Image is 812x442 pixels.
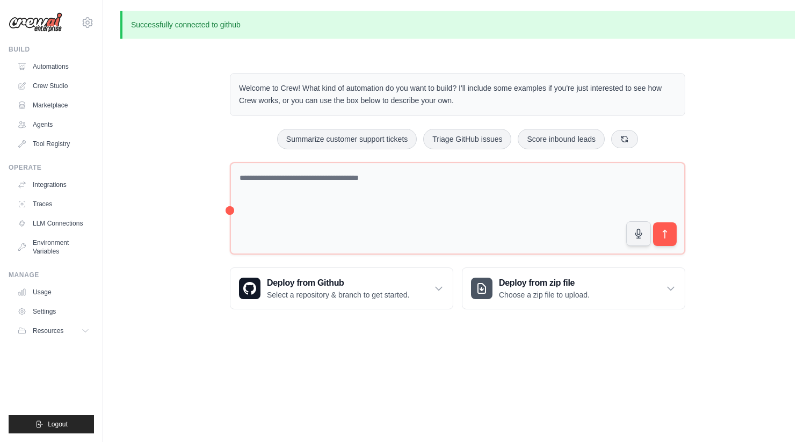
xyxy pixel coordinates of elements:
a: Crew Studio [13,77,94,95]
a: Usage [13,284,94,301]
p: Choose a zip file to upload. [499,289,590,300]
a: Settings [13,303,94,320]
span: Logout [48,420,68,429]
button: Logout [9,415,94,433]
a: Marketplace [13,97,94,114]
a: Tool Registry [13,135,94,153]
h3: Deploy from Github [267,277,409,289]
h3: Deploy from zip file [499,277,590,289]
img: Logo [9,12,62,33]
a: Integrations [13,176,94,193]
a: LLM Connections [13,215,94,232]
button: Triage GitHub issues [423,129,511,149]
a: Environment Variables [13,234,94,260]
span: Resources [33,327,63,335]
button: Resources [13,322,94,339]
div: Manage [9,271,94,279]
p: Select a repository & branch to get started. [267,289,409,300]
div: Operate [9,163,94,172]
button: Summarize customer support tickets [277,129,417,149]
p: Successfully connected to github [120,11,795,39]
a: Automations [13,58,94,75]
a: Agents [13,116,94,133]
button: Score inbound leads [518,129,605,149]
div: Build [9,45,94,54]
p: Welcome to Crew! What kind of automation do you want to build? I'll include some examples if you'... [239,82,676,107]
a: Traces [13,195,94,213]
